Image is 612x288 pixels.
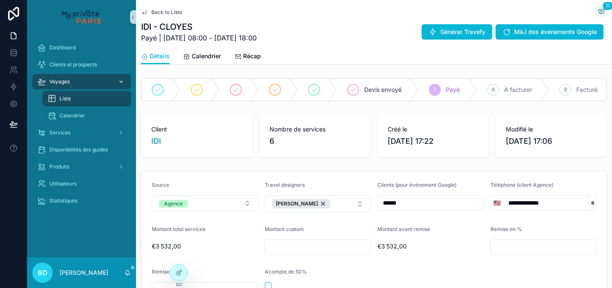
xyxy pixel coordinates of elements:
[152,182,169,188] span: Source
[32,74,131,89] a: Voyages
[49,78,70,85] span: Voyages
[491,195,503,211] button: Select Button
[377,182,456,188] span: Clients (pour événement Google)
[446,86,460,94] span: Payé
[164,200,183,208] div: Agence
[496,24,603,40] button: MàJ des événements Google
[27,34,136,220] div: scrollable content
[564,86,567,93] span: 9
[59,268,108,277] p: [PERSON_NAME]
[243,52,261,60] span: Récap
[265,268,307,275] span: Acompte de 50%
[38,268,48,278] span: BD
[377,242,484,251] span: €3 532,00
[32,176,131,191] a: Utilisateurs
[506,135,597,147] span: [DATE] 17:06
[151,125,242,134] span: Client
[152,226,205,232] span: Montant total services
[492,86,495,93] span: 8
[152,242,258,251] span: €3 532,00
[32,193,131,208] a: Statistiques
[490,226,522,232] span: Remise en %
[59,95,71,102] span: Liste
[192,52,221,60] span: Calendrier
[42,91,131,106] a: Liste
[265,182,305,188] span: Travel designers
[433,86,436,93] span: 7
[506,125,597,134] span: Modifié le
[151,135,161,147] a: IDI
[49,146,108,153] span: Disponibilités des guides
[265,226,304,232] span: Montant custom
[152,195,258,211] button: Select Button
[576,86,598,94] span: Facturé
[504,86,532,94] span: À facturer
[269,125,360,134] span: Nombre de services
[235,48,261,66] a: Récap
[141,33,257,43] span: Payé | [DATE] 08:00 - [DATE] 18:00
[32,57,131,72] a: Clients et prospects
[32,142,131,157] a: Disponibilités des guides
[183,48,221,66] a: Calendrier
[49,44,76,51] span: Dashboard
[49,163,69,170] span: Produits
[272,199,330,208] button: Unselect 4
[440,28,485,36] span: Générer Travefy
[276,200,318,207] span: [PERSON_NAME]
[377,226,430,232] span: Montant avant remise
[269,135,360,147] span: 6
[32,159,131,174] a: Produits
[265,195,371,212] button: Select Button
[364,86,402,94] span: Devis envoyé
[62,10,101,24] img: App logo
[32,40,131,55] a: Dashboard
[49,61,97,68] span: Clients et prospects
[141,9,182,16] a: Back to Liste
[422,24,492,40] button: Générer Travefy
[388,135,479,147] span: [DATE] 17:22
[49,180,76,187] span: Utilisateurs
[493,199,501,207] span: 🇺🇸
[32,125,131,140] a: Services
[49,129,71,136] span: Services
[49,197,77,204] span: Statistiques
[42,108,131,123] a: Calendrier
[388,125,479,134] span: Créé le
[141,21,257,33] h1: IDI - CLOYES
[150,52,170,60] span: Détails
[59,112,85,119] span: Calendrier
[514,28,597,36] span: MàJ des événements Google
[141,48,170,65] a: Détails
[596,7,607,17] button: 11
[490,182,553,188] span: Téléphone (client Agence)
[152,268,181,275] span: Remise en €
[151,9,182,16] span: Back to Liste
